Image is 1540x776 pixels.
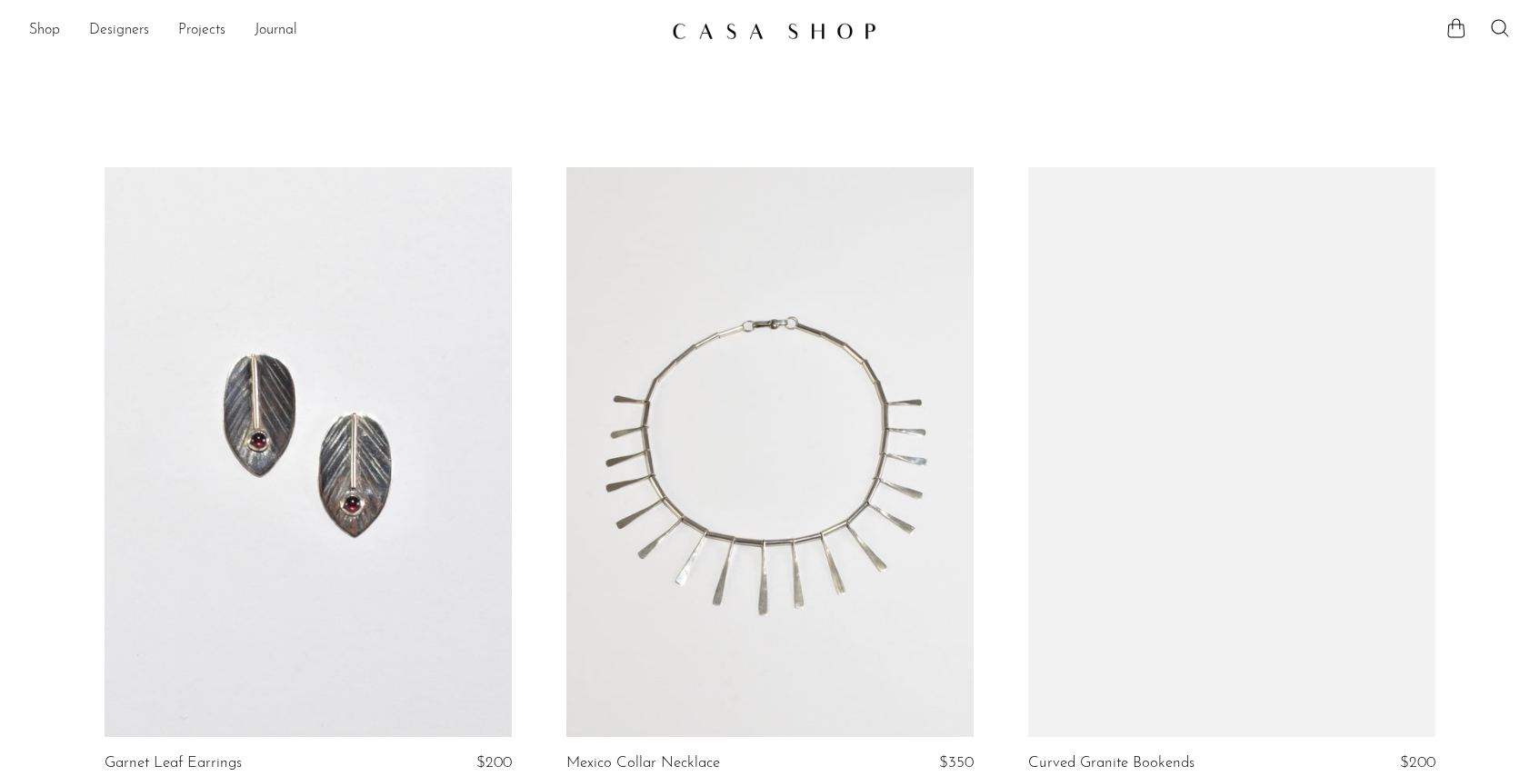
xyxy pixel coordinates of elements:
a: Mexico Collar Necklace [566,755,720,771]
a: Journal [255,19,297,43]
span: $200 [1400,755,1435,771]
ul: NEW HEADER MENU [29,15,657,46]
a: Projects [178,19,225,43]
nav: Desktop navigation [29,15,657,46]
a: Shop [29,19,60,43]
span: $200 [476,755,512,771]
span: $350 [939,755,974,771]
a: Garnet Leaf Earrings [105,755,242,771]
a: Curved Granite Bookends [1028,755,1195,771]
a: Designers [89,19,149,43]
